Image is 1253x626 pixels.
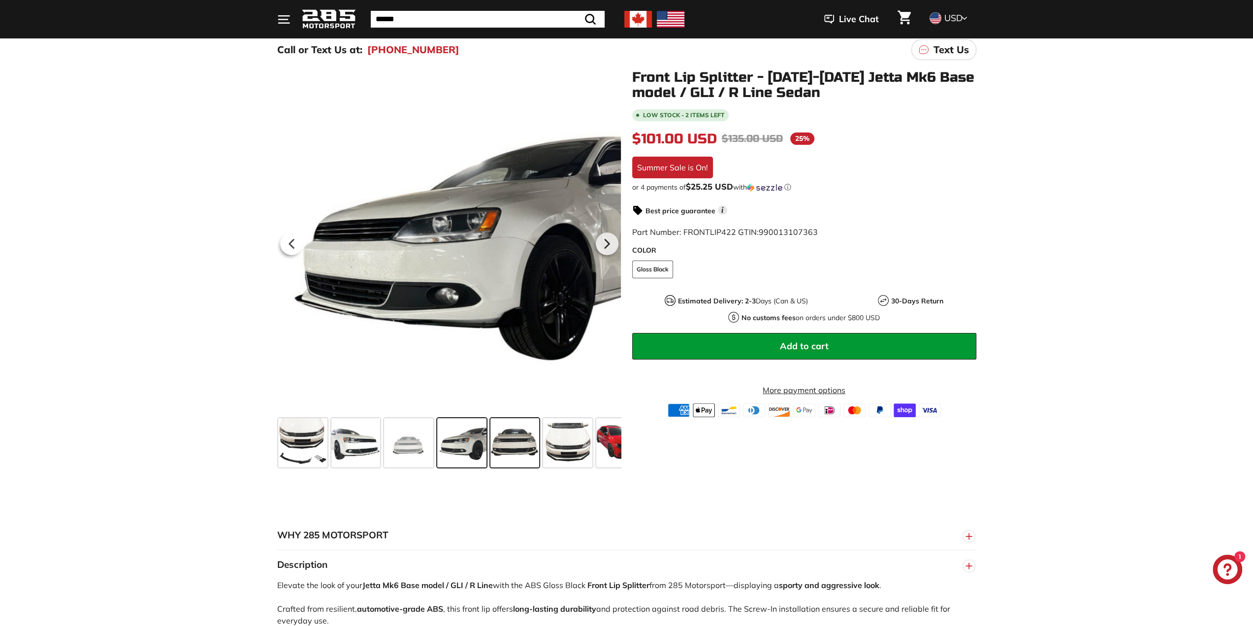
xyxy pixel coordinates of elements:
[632,333,976,360] button: Add to cart
[894,403,916,417] img: shopify_pay
[722,132,783,145] span: $135.00 USD
[933,42,969,57] p: Text Us
[632,131,717,147] span: $101.00 USD
[632,227,818,237] span: Part Number: FRONTLIP422 GTIN:
[632,384,976,396] a: More payment options
[632,182,976,192] div: or 4 payments of with
[790,132,814,145] span: 25%
[632,245,976,256] label: COLOR
[302,8,356,31] img: Logo_285_Motorsport_areodynamics_components
[811,7,892,32] button: Live Chat
[919,403,941,417] img: visa
[793,403,815,417] img: google_pay
[678,296,808,306] p: Days (Can & US)
[686,181,733,192] span: $25.25 USD
[277,42,362,57] p: Call or Text Us at:
[891,297,943,305] strong: 30-Days Return
[741,313,880,323] p: on orders under $800 USD
[779,580,879,590] strong: sporty and aggressive look
[587,580,649,590] strong: Front Lip Splitter
[371,11,605,28] input: Search
[868,403,891,417] img: paypal
[759,227,818,237] span: 990013107363
[747,183,782,192] img: Sezzle
[741,313,796,322] strong: No customs fees
[643,112,725,118] span: Low stock - 2 items left
[768,403,790,417] img: discover
[818,403,840,417] img: ideal
[632,70,976,100] h1: Front Lip Splitter - [DATE]-[DATE] Jetta Mk6 Base model / GLI / R Line Sedan
[839,13,879,26] span: Live Chat
[678,297,756,305] strong: Estimated Delivery: 2-3
[780,340,829,352] span: Add to cart
[645,206,715,215] strong: Best price guarantee
[718,403,740,417] img: bancontact
[1210,555,1245,587] inbox-online-store-chat: Shopify online store chat
[632,182,976,192] div: or 4 payments of$25.25 USDwithSezzle Click to learn more about Sezzle
[367,42,459,57] a: [PHONE_NUMBER]
[632,157,713,178] div: Summer Sale is On!
[668,403,690,417] img: american_express
[357,604,443,614] strong: automotive-grade ABS
[892,2,917,36] a: Cart
[693,403,715,417] img: apple_pay
[718,205,727,215] span: i
[277,550,976,580] button: Description
[911,39,976,60] a: Text Us
[843,403,866,417] img: master
[513,604,596,614] strong: long-lasting durability
[944,12,963,24] span: USD
[362,580,493,590] strong: Jetta Mk6 Base model / GLI / R Line
[277,521,976,550] button: WHY 285 MOTORSPORT
[743,403,765,417] img: diners_club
